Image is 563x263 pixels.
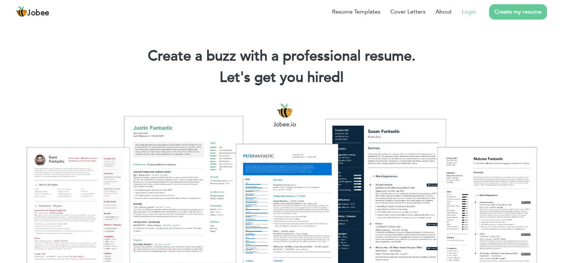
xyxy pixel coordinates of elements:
img: jobee.io [16,6,27,17]
a: Cover Letters [390,7,426,16]
a: Create my resume [489,4,547,20]
a: About [435,7,452,16]
span: get you hired! [254,68,344,87]
h1: Create a buzz with a professional resume. [11,47,552,65]
a: Jobee [16,6,49,17]
a: Resume Templates [332,7,380,16]
h2: Let's [11,68,552,87]
a: Login [462,7,476,16]
span: | [340,68,343,87]
span: Jobee [27,9,49,17]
